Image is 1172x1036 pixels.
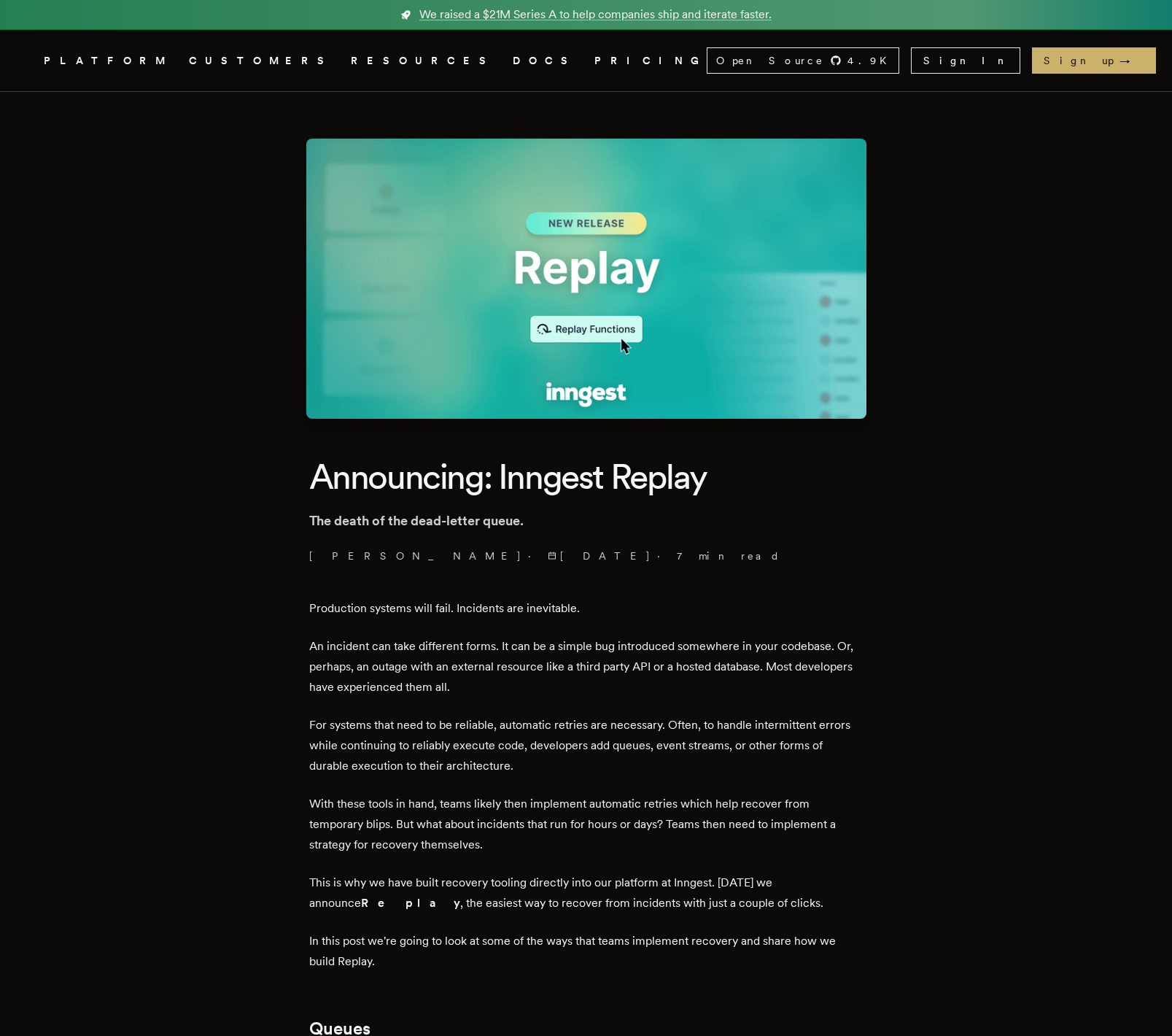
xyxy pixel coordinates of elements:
p: · · [309,549,864,563]
a: CUSTOMERS [189,52,333,70]
span: 7 min read [677,549,780,563]
button: PLATFORM [44,52,171,70]
p: In this post we're going to look at some of the ways that teams implement recovery and share how ... [309,931,864,972]
p: For systems that need to be reliable, automatic retries are necessary. Often, to handle intermitt... [309,715,864,776]
span: → [1119,53,1144,68]
button: RESOURCES [351,52,495,70]
span: We raised a $21M Series A to help companies ship and iterate faster. [419,6,772,23]
span: [DATE] [548,549,651,563]
span: Open Source [716,53,824,68]
p: Production systems will fail. Incidents are inevitable. [309,598,864,619]
a: Sign In [911,47,1020,74]
a: PRICING [594,52,707,70]
a: DOCS [513,52,577,70]
h1: Announcing: Inngest Replay [309,454,864,499]
span: 4.9 K [847,53,896,68]
p: An incident can take different forms. It can be a simple bug introduced somewhere in your codebas... [309,636,864,697]
p: This is why we have built recovery tooling directly into our platform at Inngest. [DATE] we annou... [309,873,864,913]
a: [PERSON_NAME] [309,549,522,563]
nav: Global [3,30,1170,91]
a: Sign up [1032,47,1156,74]
img: Featured image for Announcing: Inngest Replay blog post [306,139,866,419]
strong: Replay [361,896,460,910]
p: With these tools in hand, teams likely then implement automatic retries which help recover from t... [309,794,864,855]
p: The death of the dead-letter queue. [309,511,864,531]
